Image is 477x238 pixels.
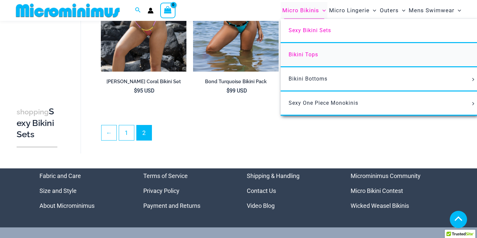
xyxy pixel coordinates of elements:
a: View Shopping Cart, empty [160,3,175,18]
aside: Footer Widget 1 [39,168,127,213]
img: MM SHOP LOGO FLAT [13,3,122,18]
bdi: 95 USD [134,88,155,94]
nav: Product Pagination [101,125,463,144]
h2: Bond Turquoise Bikini Pack [193,79,279,85]
nav: Site Navigation [280,1,464,20]
a: Microminimus Community [351,172,421,179]
nav: Menu [39,168,127,213]
aside: Footer Widget 2 [143,168,231,213]
span: Menu Toggle [470,102,477,105]
span: Sexy One Piece Monokinis [289,100,358,106]
a: OutersMenu ToggleMenu Toggle [378,2,407,19]
a: Page 1 [119,125,134,140]
span: Menu Toggle [399,2,405,19]
span: Page 2 [137,125,152,140]
a: Micro LingerieMenu ToggleMenu Toggle [327,2,378,19]
a: Fabric and Care [39,172,81,179]
a: Size and Style [39,187,77,194]
a: [PERSON_NAME] Coral Bikini Set [101,79,186,87]
span: Menu Toggle [454,2,461,19]
a: Contact Us [247,187,276,194]
nav: Menu [247,168,334,213]
a: Mens SwimwearMenu ToggleMenu Toggle [407,2,463,19]
a: Bond Turquoise Bikini Pack [193,79,279,87]
span: Micro Bikinis [282,2,319,19]
aside: Footer Widget 3 [247,168,334,213]
a: Account icon link [148,8,154,14]
h2: [PERSON_NAME] Coral Bikini Set [101,79,186,85]
span: Menu Toggle [470,78,477,81]
a: Wicked Weasel Bikinis [351,202,409,209]
span: Bikini Tops [289,51,318,58]
span: Outers [380,2,399,19]
span: Mens Swimwear [409,2,454,19]
nav: Menu [351,168,438,213]
h3: Sexy Bikini Sets [17,106,57,140]
span: Micro Lingerie [329,2,370,19]
span: $ [227,88,230,94]
a: Micro BikinisMenu ToggleMenu Toggle [281,2,327,19]
a: About Microminimus [39,202,95,209]
a: ← [102,125,116,140]
span: Sexy Bikini Sets [289,27,331,33]
span: Menu Toggle [370,2,376,19]
span: shopping [17,108,49,116]
span: $ [134,88,137,94]
aside: Footer Widget 4 [351,168,438,213]
a: Video Blog [247,202,275,209]
bdi: 99 USD [227,88,247,94]
a: Payment and Returns [143,202,200,209]
a: Shipping & Handling [247,172,300,179]
a: Privacy Policy [143,187,179,194]
a: Micro Bikini Contest [351,187,403,194]
a: Search icon link [135,6,141,15]
span: Bikini Bottoms [289,76,327,82]
nav: Menu [143,168,231,213]
span: Menu Toggle [319,2,326,19]
a: Terms of Service [143,172,188,179]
